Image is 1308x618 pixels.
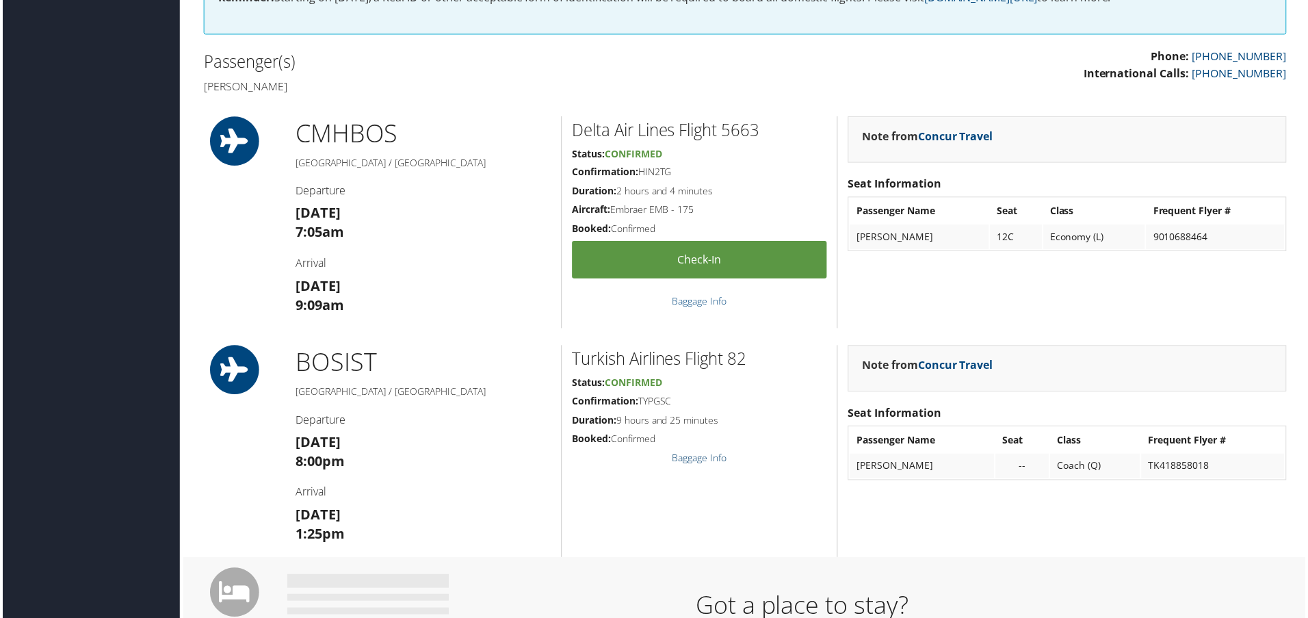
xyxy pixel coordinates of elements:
[1194,66,1290,81] a: [PHONE_NUMBER]
[572,204,828,218] h5: Embraer EMB - 175
[572,185,616,198] strong: Duration:
[1149,226,1287,250] td: 9010688464
[572,223,611,236] strong: Booked:
[851,200,991,224] th: Passenger Name
[572,415,616,428] strong: Duration:
[294,487,551,502] h4: Arrival
[294,278,339,296] strong: [DATE]
[294,117,551,151] h1: CMH BOS
[202,79,735,94] h4: [PERSON_NAME]
[851,430,996,454] th: Passenger Name
[294,414,551,429] h4: Departure
[572,223,828,237] h5: Confirmed
[672,453,727,466] a: Baggage Info
[294,527,343,545] strong: 1:25pm
[572,166,828,180] h5: HIN2TG
[202,51,735,74] h2: Passenger(s)
[1004,462,1044,474] div: --
[294,454,343,472] strong: 8:00pm
[1144,430,1287,454] th: Frequent Flyer #
[572,185,828,199] h5: 2 hours and 4 minutes
[572,434,611,447] strong: Booked:
[851,456,996,480] td: [PERSON_NAME]
[863,129,995,144] strong: Note from
[919,359,995,374] a: Concur Travel
[919,129,995,144] a: Concur Travel
[572,242,828,280] a: Check-in
[294,297,343,316] strong: 9:09am
[572,434,828,448] h5: Confirmed
[294,224,343,242] strong: 7:05am
[294,435,339,453] strong: [DATE]
[294,387,551,400] h5: [GEOGRAPHIC_DATA] / [GEOGRAPHIC_DATA]
[572,349,828,372] h2: Turkish Airlines Flight 82
[1149,200,1287,224] th: Frequent Flyer #
[1086,66,1192,81] strong: International Calls:
[572,148,605,161] strong: Status:
[294,508,339,526] strong: [DATE]
[849,177,943,192] strong: Seat Information
[572,166,638,179] strong: Confirmation:
[1194,49,1290,64] a: [PHONE_NUMBER]
[294,205,339,223] strong: [DATE]
[572,119,828,142] h2: Delta Air Lines Flight 5663
[605,148,662,161] span: Confirmed
[572,204,610,217] strong: Aircraft:
[849,407,943,422] strong: Seat Information
[1052,456,1142,480] td: Coach (Q)
[1045,200,1148,224] th: Class
[572,378,605,391] strong: Status:
[294,347,551,381] h1: BOS IST
[605,378,662,391] span: Confirmed
[997,430,1051,454] th: Seat
[572,396,828,410] h5: TYPGSC
[294,257,551,272] h4: Arrival
[992,226,1044,250] td: 12C
[1153,49,1192,64] strong: Phone:
[863,359,995,374] strong: Note from
[1144,456,1287,480] td: TK418858018
[992,200,1044,224] th: Seat
[1052,430,1142,454] th: Class
[572,396,638,409] strong: Confirmation:
[572,415,828,429] h5: 9 hours and 25 minutes
[294,157,551,170] h5: [GEOGRAPHIC_DATA] / [GEOGRAPHIC_DATA]
[294,184,551,199] h4: Departure
[851,226,991,250] td: [PERSON_NAME]
[1045,226,1148,250] td: Economy (L)
[672,296,727,309] a: Baggage Info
